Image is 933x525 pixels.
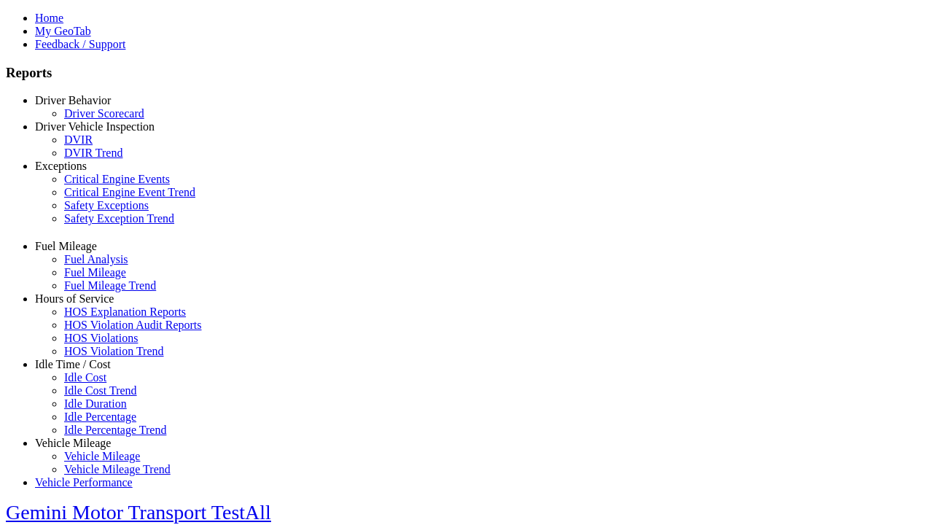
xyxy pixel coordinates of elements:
a: Vehicle Mileage [35,437,111,449]
a: My GeoTab [35,25,91,37]
a: HOS Violations [64,332,138,344]
a: HOS Violation Trend [64,345,164,357]
a: Driver Vehicle Inspection [35,120,155,133]
a: DVIR [64,133,93,146]
a: Fuel Analysis [64,253,128,265]
a: DVIR Trend [64,147,122,159]
a: Driver Behavior [35,94,111,106]
a: Driver Scorecard [64,107,144,120]
a: Idle Percentage Trend [64,424,166,436]
a: Critical Engine Event Trend [64,186,195,198]
h3: Reports [6,65,927,81]
a: Home [35,12,63,24]
a: Vehicle Performance [35,476,133,489]
a: Safety Exception Trend [64,212,174,225]
a: Exceptions [35,160,87,172]
a: Idle Cost [64,371,106,384]
a: Idle Cost Trend [64,384,137,397]
a: Fuel Mileage [35,240,97,252]
a: Vehicle Mileage Trend [64,463,171,475]
a: Gemini Motor Transport TestAll [6,501,271,524]
a: Idle Duration [64,397,127,410]
a: Critical Engine Events [64,173,170,185]
a: Fuel Mileage [64,266,126,279]
a: Idle Percentage [64,411,136,423]
a: Idle Time / Cost [35,358,111,370]
a: Vehicle Mileage [64,450,140,462]
a: HOS Explanation Reports [64,306,186,318]
a: Hours of Service [35,292,114,305]
a: HOS Violation Audit Reports [64,319,202,331]
a: Feedback / Support [35,38,125,50]
a: Safety Exceptions [64,199,149,211]
a: Fuel Mileage Trend [64,279,156,292]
